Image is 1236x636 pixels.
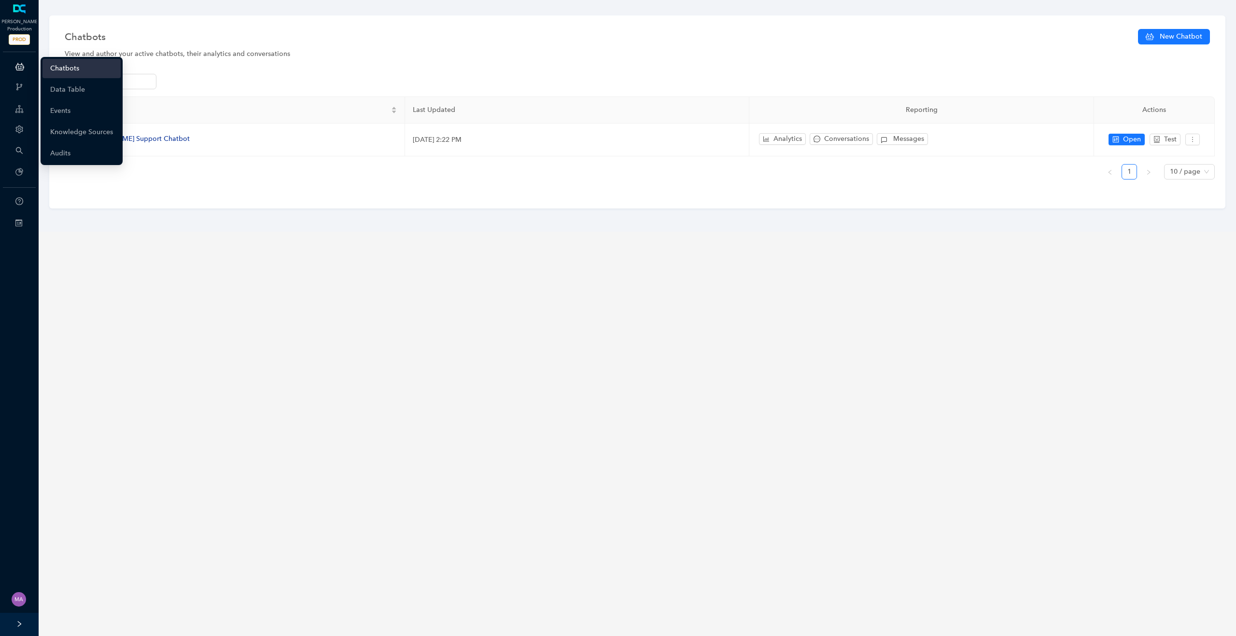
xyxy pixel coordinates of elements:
[1150,134,1180,145] button: robotTest
[773,134,802,144] span: Analytics
[1102,164,1118,180] li: Previous Page
[50,59,79,78] a: Chatbots
[824,134,869,144] span: Conversations
[50,80,85,99] a: Data Table
[50,144,70,163] a: Audits
[1107,169,1113,175] span: left
[15,197,23,205] span: question-circle
[9,34,30,45] span: PROD
[1109,134,1145,145] button: controlOpen
[65,29,106,44] span: Chatbots
[15,168,23,176] span: pie-chart
[68,105,389,115] span: Name
[1170,165,1209,179] span: 10 / page
[1094,97,1215,124] th: Actions
[893,134,924,144] span: Messages
[1146,169,1152,175] span: right
[1112,136,1119,143] span: control
[1122,164,1137,180] li: 1
[810,133,873,145] button: messageConversations
[1138,29,1210,44] button: New Chatbot
[763,136,770,142] span: bar-chart
[1153,136,1160,143] span: robot
[749,97,1094,124] th: Reporting
[1141,164,1156,180] button: right
[1122,165,1137,179] a: 1
[15,147,23,154] span: search
[814,136,820,142] span: message
[1164,134,1177,145] span: Test
[1123,134,1141,145] span: Open
[80,135,190,143] span: [PERSON_NAME] Support Chatbot
[50,101,70,121] a: Events
[1185,134,1200,145] button: more
[1141,164,1156,180] li: Next Page
[877,133,928,145] button: Messages
[405,97,750,124] th: Last Updated
[65,49,1210,59] div: View and author your active chatbots, their analytics and conversations
[15,83,23,91] span: branches
[1160,31,1202,42] span: New Chatbot
[1164,164,1215,180] div: Page Size
[15,125,23,133] span: setting
[1102,164,1118,180] button: left
[12,592,26,607] img: 261dd2395eed1481b052019273ba48bf
[50,123,113,142] a: Knowledge Sources
[1189,136,1196,143] span: more
[759,133,806,145] button: bar-chartAnalytics
[405,124,750,156] td: [DATE] 2:22 PM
